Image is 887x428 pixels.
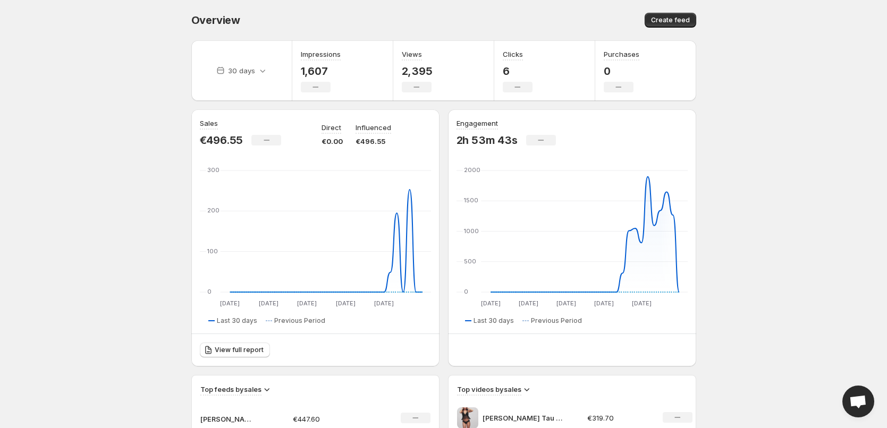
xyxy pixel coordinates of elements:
h3: Impressions [301,49,341,59]
span: Last 30 days [474,316,514,325]
a: Open chat [842,386,874,417]
text: 100 [207,247,218,255]
text: 500 [464,258,476,265]
text: 200 [207,207,219,214]
p: Direct [322,122,341,133]
text: [DATE] [518,299,538,307]
span: Previous Period [274,316,325,325]
p: Influenced [356,122,391,133]
p: 2h 53m 43s [457,134,518,147]
text: [DATE] [335,299,355,307]
h3: Purchases [604,49,639,59]
button: Create feed [645,13,696,28]
span: Create feed [651,16,690,24]
text: 0 [464,288,468,295]
p: [PERSON_NAME] Tau | Top mit [PERSON_NAME] & String [483,413,562,423]
h3: Top feeds by sales [200,384,261,395]
text: 0 [207,288,212,295]
span: View full report [215,346,264,354]
text: 2000 [464,166,480,174]
p: 0 [604,65,639,78]
text: [DATE] [297,299,317,307]
text: [DATE] [258,299,278,307]
p: 1,607 [301,65,341,78]
p: €0.00 [322,136,343,147]
p: €496.55 [200,134,243,147]
text: 300 [207,166,219,174]
h3: Sales [200,118,218,129]
p: 2,395 [402,65,433,78]
span: Previous Period [531,316,582,325]
text: [DATE] [631,299,651,307]
h3: Clicks [503,49,523,59]
text: [DATE] [220,299,240,307]
p: €496.55 [356,136,391,147]
span: Last 30 days [217,316,257,325]
span: Overview [191,14,240,27]
text: 1500 [464,196,478,204]
h3: Engagement [457,118,498,129]
p: 30 days [228,65,255,76]
p: €447.60 [293,414,368,424]
text: 1000 [464,227,479,235]
p: [PERSON_NAME] [200,414,254,424]
text: [DATE] [594,299,613,307]
p: 6 [503,65,533,78]
text: [DATE] [556,299,576,307]
h3: Views [402,49,422,59]
a: View full report [200,343,270,357]
p: €319.70 [587,413,650,423]
text: [DATE] [374,299,394,307]
h3: Top videos by sales [457,384,521,395]
text: [DATE] [480,299,500,307]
